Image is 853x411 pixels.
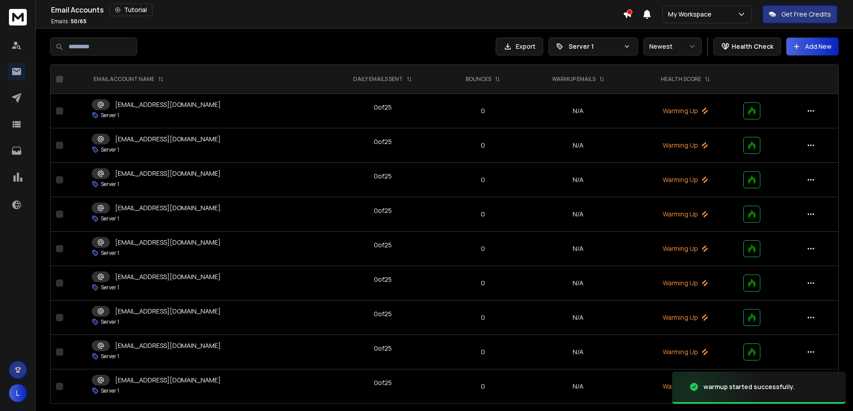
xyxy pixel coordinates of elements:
[101,146,119,153] p: Server 1
[101,250,119,257] p: Server 1
[101,318,119,326] p: Server 1
[523,301,633,335] td: N/A
[101,215,119,222] p: Server 1
[51,18,86,25] p: Emails :
[523,94,633,128] td: N/A
[9,384,27,402] button: L
[101,387,119,394] p: Server 1
[448,175,518,184] p: 0
[523,232,633,266] td: N/A
[101,284,119,291] p: Server 1
[115,376,221,385] p: [EMAIL_ADDRESS][DOMAIN_NAME]
[639,347,733,356] p: Warming Up
[448,141,518,150] p: 0
[639,279,733,288] p: Warming Up
[713,38,781,55] button: Health Check
[639,175,733,184] p: Warming Up
[523,163,633,197] td: N/A
[661,76,701,83] p: HEALTH SCORE
[71,17,86,25] span: 50 / 65
[639,313,733,322] p: Warming Up
[115,169,221,178] p: [EMAIL_ADDRESS][DOMAIN_NAME]
[552,76,596,83] p: WARMUP EMAILS
[523,128,633,163] td: N/A
[374,103,392,112] div: 0 of 25
[115,203,221,212] p: [EMAIL_ADDRESS][DOMAIN_NAME]
[496,38,543,55] button: Export
[569,42,620,51] p: Server 1
[94,76,163,83] div: EMAIL ACCOUNT NAME
[639,210,733,219] p: Warming Up
[786,38,839,55] button: Add New
[101,353,119,360] p: Server 1
[374,378,392,387] div: 0 of 25
[448,244,518,253] p: 0
[639,106,733,115] p: Warming Up
[353,76,403,83] p: DAILY EMAILS SENT
[51,4,623,16] div: Email Accounts
[466,76,491,83] p: BOUNCES
[639,382,733,391] p: Warming Up
[374,137,392,146] div: 0 of 25
[115,100,221,109] p: [EMAIL_ADDRESS][DOMAIN_NAME]
[374,206,392,215] div: 0 of 25
[643,38,702,55] button: Newest
[448,279,518,288] p: 0
[523,335,633,369] td: N/A
[781,10,831,19] p: Get Free Credits
[115,307,221,316] p: [EMAIL_ADDRESS][DOMAIN_NAME]
[448,382,518,391] p: 0
[448,210,518,219] p: 0
[115,238,221,247] p: [EMAIL_ADDRESS][DOMAIN_NAME]
[374,309,392,318] div: 0 of 25
[374,275,392,284] div: 0 of 25
[523,197,633,232] td: N/A
[523,369,633,404] td: N/A
[732,42,773,51] p: Health Check
[115,135,221,144] p: [EMAIL_ADDRESS][DOMAIN_NAME]
[523,266,633,301] td: N/A
[448,106,518,115] p: 0
[115,341,221,350] p: [EMAIL_ADDRESS][DOMAIN_NAME]
[115,272,221,281] p: [EMAIL_ADDRESS][DOMAIN_NAME]
[639,141,733,150] p: Warming Up
[703,382,795,391] div: warmup started successfully.
[374,172,392,181] div: 0 of 25
[448,313,518,322] p: 0
[109,4,153,16] button: Tutorial
[374,344,392,353] div: 0 of 25
[639,244,733,253] p: Warming Up
[448,347,518,356] p: 0
[101,112,119,119] p: Server 1
[101,181,119,188] p: Server 1
[374,241,392,250] div: 0 of 25
[763,5,837,23] button: Get Free Credits
[668,10,715,19] p: My Workspace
